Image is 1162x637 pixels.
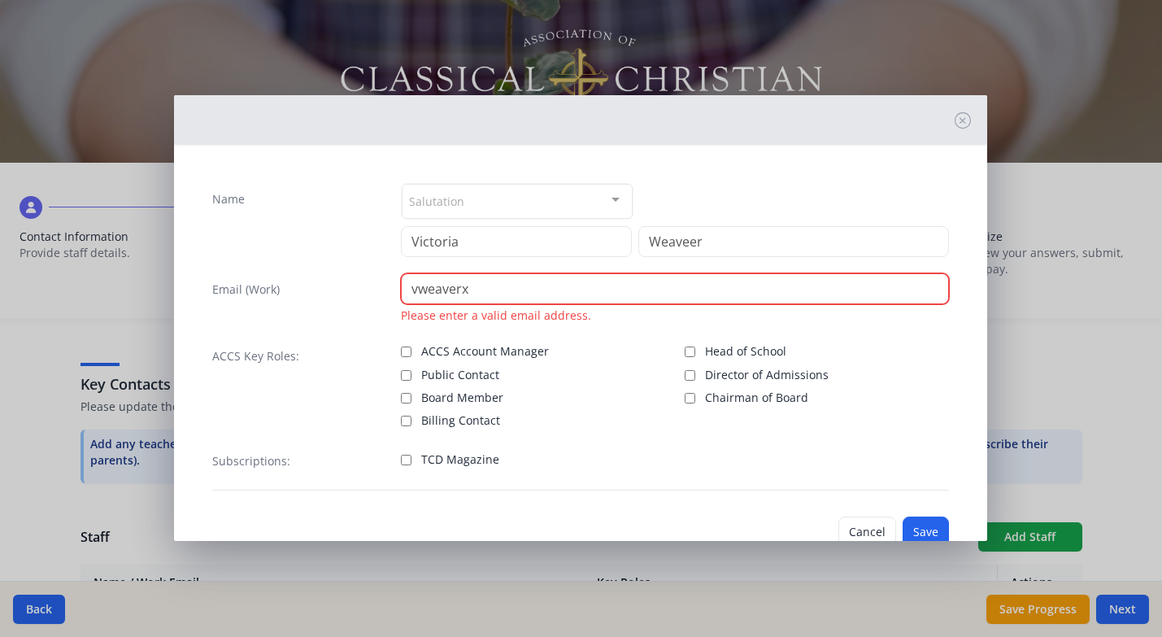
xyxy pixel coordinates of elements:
span: Billing Contact [421,412,500,429]
input: First Name [401,226,633,257]
span: Head of School [705,343,786,360]
div: Please enter a valid email address. [401,308,950,324]
input: TCD Magazine [401,455,411,465]
input: Billing Contact [401,416,411,426]
span: Salutation [409,191,464,210]
input: ACCS Account Manager [401,347,411,357]
span: Chairman of Board [705,390,808,406]
label: Email (Work) [212,281,280,298]
input: Board Member [401,393,411,404]
input: Public Contact [401,370,411,381]
label: Subscriptions: [212,453,290,469]
label: ACCS Key Roles: [212,348,299,364]
input: Chairman of Board [685,393,695,404]
label: Name [212,191,245,207]
input: Director of Admissions [685,370,695,381]
button: Save [903,517,949,548]
span: ACCS Account Manager [421,343,549,360]
span: Public Contact [421,367,499,383]
span: Director of Admissions [705,367,829,383]
input: Last Name [638,226,949,257]
span: Board Member [421,390,503,406]
input: contact@site.com [401,273,950,304]
button: Cancel [838,517,896,548]
span: TCD Magazine [421,452,499,468]
input: Head of School [685,347,695,357]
